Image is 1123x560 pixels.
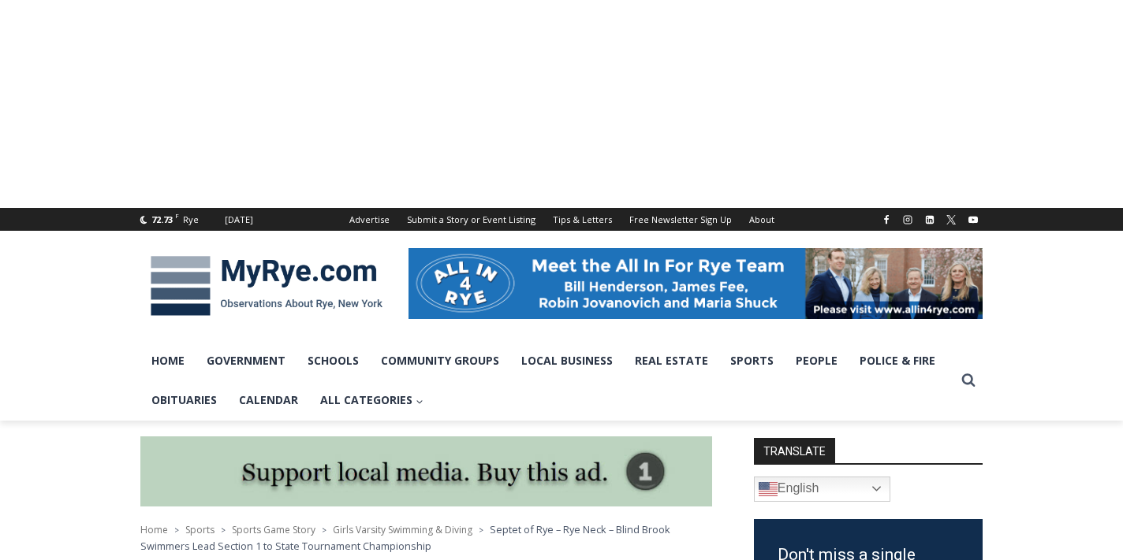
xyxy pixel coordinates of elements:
nav: Breadcrumbs [140,521,712,554]
a: Local Business [510,341,624,380]
a: Home [140,341,196,380]
a: Sports [719,341,785,380]
a: Girls Varsity Swimming & Diving [333,523,472,536]
a: Community Groups [370,341,510,380]
a: Facebook [877,210,896,229]
span: F [175,211,179,220]
span: > [221,525,226,536]
div: Rye [183,213,199,227]
a: Linkedin [920,210,939,229]
a: English [754,477,890,502]
span: > [174,525,179,536]
span: > [479,525,483,536]
span: > [322,525,326,536]
a: Home [140,523,168,536]
span: Septet of Rye – Rye Neck – Blind Brook Swimmers Lead Section 1 to State Tournament Championship [140,522,670,552]
a: Government [196,341,297,380]
img: en [759,480,778,499]
button: View Search Form [954,366,983,395]
a: Tips & Letters [544,208,621,231]
img: support local media, buy this ad [140,436,712,507]
a: Calendar [228,380,309,420]
a: X [942,210,961,229]
nav: Primary Navigation [140,341,954,421]
a: Police & Fire [849,341,946,380]
a: Real Estate [624,341,719,380]
a: Sports [185,523,215,536]
a: Obituaries [140,380,228,420]
span: All Categories [320,391,423,409]
a: All Categories [309,380,435,420]
a: Free Newsletter Sign Up [621,208,741,231]
img: All in for Rye [409,248,983,319]
nav: Secondary Navigation [341,208,783,231]
a: People [785,341,849,380]
a: YouTube [964,210,983,229]
span: 72.73 [151,213,173,225]
a: Advertise [341,208,398,231]
img: MyRye.com [140,245,393,327]
a: Instagram [898,210,917,229]
a: Submit a Story or Event Listing [398,208,544,231]
div: [DATE] [225,213,253,227]
strong: TRANSLATE [754,438,835,463]
a: Schools [297,341,370,380]
a: About [741,208,783,231]
a: Sports Game Story [232,523,315,536]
